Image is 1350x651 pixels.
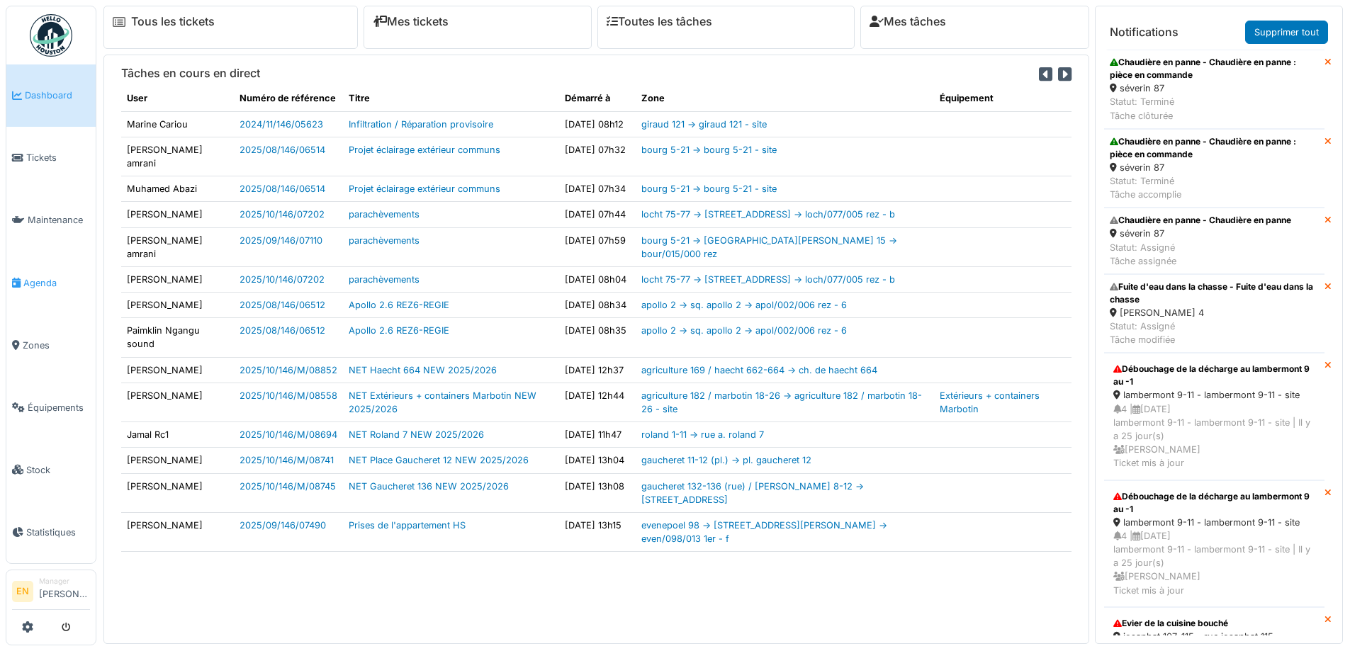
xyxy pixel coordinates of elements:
[349,455,529,465] a: NET Place Gaucheret 12 NEW 2025/2026
[121,383,234,421] td: [PERSON_NAME]
[1110,174,1319,201] div: Statut: Terminé Tâche accomplie
[559,422,636,448] td: [DATE] 11h47
[6,189,96,251] a: Maintenance
[121,357,234,383] td: [PERSON_NAME]
[349,274,420,285] a: parachèvements
[240,429,337,440] a: 2025/10/146/M/08694
[240,365,337,375] a: 2025/10/146/M/08852
[26,151,90,164] span: Tickets
[1110,214,1291,227] div: Chaudière en panne - Chaudière en panne
[934,86,1071,111] th: Équipement
[349,365,497,375] a: NET Haecht 664 NEW 2025/2026
[6,438,96,501] a: Stock
[121,422,234,448] td: Jamal Rc1
[373,15,449,28] a: Mes tickets
[343,86,559,111] th: Titre
[240,183,325,194] a: 2025/08/146/06514
[12,581,33,602] li: EN
[240,390,337,401] a: 2025/10/146/M/08558
[39,576,90,587] div: Manager
[1110,319,1319,346] div: Statut: Assigné Tâche modifiée
[1113,402,1315,470] div: 4 | [DATE] lambermont 9-11 - lambermont 9-11 - site | Il y a 25 jour(s) [PERSON_NAME] Ticket mis ...
[559,318,636,357] td: [DATE] 08h35
[940,390,1040,414] a: Extérieurs + containers Marbotin
[240,325,325,336] a: 2025/08/146/06512
[240,145,325,155] a: 2025/08/146/06514
[559,357,636,383] td: [DATE] 12h37
[25,89,90,102] span: Dashboard
[1113,490,1315,516] div: Débouchage de la décharge au lambermont 9 au -1
[349,209,420,220] a: parachèvements
[641,455,811,465] a: gaucheret 11-12 (pl.) -> pl. gaucheret 12
[121,111,234,137] td: Marine Cariou
[121,227,234,266] td: [PERSON_NAME] amrani
[240,209,325,220] a: 2025/10/146/07202
[121,202,234,227] td: [PERSON_NAME]
[1110,56,1319,81] div: Chaudière en panne - Chaudière en panne : pièce en commande
[607,15,712,28] a: Toutes les tâches
[240,119,323,130] a: 2024/11/146/05623
[641,325,847,336] a: apollo 2 -> sq. apollo 2 -> apol/002/006 rez - 6
[559,266,636,292] td: [DATE] 08h04
[121,266,234,292] td: [PERSON_NAME]
[1110,241,1291,268] div: Statut: Assigné Tâche assignée
[1110,281,1319,306] div: Fuite d'eau dans la chasse - Fuite d'eau dans la chasse
[559,473,636,512] td: [DATE] 13h08
[121,473,234,512] td: [PERSON_NAME]
[641,274,895,285] a: locht 75-77 -> [STREET_ADDRESS] -> loch/077/005 rez - b
[240,455,334,465] a: 2025/10/146/M/08741
[121,293,234,318] td: [PERSON_NAME]
[641,119,767,130] a: giraud 121 -> giraud 121 - site
[30,14,72,57] img: Badge_color-CXgf-gQk.svg
[559,86,636,111] th: Démarré à
[349,145,500,155] a: Projet éclairage extérieur communs
[559,293,636,318] td: [DATE] 08h34
[121,137,234,176] td: [PERSON_NAME] amrani
[349,325,449,336] a: Apollo 2.6 REZ6-REGIE
[349,520,466,531] a: Prises de l'appartement HS
[6,64,96,127] a: Dashboard
[1110,26,1179,39] h6: Notifications
[641,145,777,155] a: bourg 5-21 -> bourg 5-21 - site
[121,448,234,473] td: [PERSON_NAME]
[1110,161,1319,174] div: séverin 87
[641,481,864,505] a: gaucheret 132-136 (rue) / [PERSON_NAME] 8-12 -> [STREET_ADDRESS]
[131,15,215,28] a: Tous les tickets
[234,86,343,111] th: Numéro de référence
[349,183,500,194] a: Projet éclairage extérieur communs
[240,235,322,246] a: 2025/09/146/07110
[349,119,493,130] a: Infiltration / Réparation provisoire
[1110,95,1319,122] div: Statut: Terminé Tâche clôturée
[349,481,509,492] a: NET Gaucheret 136 NEW 2025/2026
[6,127,96,189] a: Tickets
[240,520,326,531] a: 2025/09/146/07490
[349,235,420,246] a: parachèvements
[121,67,260,80] h6: Tâches en cours en direct
[1110,306,1319,319] div: [PERSON_NAME] 4
[28,401,90,414] span: Équipements
[6,501,96,563] a: Statistiques
[559,383,636,421] td: [DATE] 12h44
[1113,617,1315,630] div: Evier de la cuisine bouché
[559,137,636,176] td: [DATE] 07h32
[349,429,484,440] a: NET Roland 7 NEW 2025/2026
[6,314,96,376] a: Zones
[23,276,90,290] span: Agenda
[1104,274,1324,353] a: Fuite d'eau dans la chasse - Fuite d'eau dans la chasse [PERSON_NAME] 4 Statut: AssignéTâche modi...
[1110,81,1319,95] div: séverin 87
[559,512,636,551] td: [DATE] 13h15
[6,251,96,314] a: Agenda
[1104,353,1324,480] a: Débouchage de la décharge au lambermont 9 au -1 lambermont 9-11 - lambermont 9-11 - site 4 |[DATE...
[240,300,325,310] a: 2025/08/146/06512
[121,318,234,357] td: Paimklin Ngangu sound
[127,93,147,103] span: translation missing: fr.shared.user
[6,376,96,438] a: Équipements
[641,520,887,544] a: evenepoel 98 -> [STREET_ADDRESS][PERSON_NAME] -> even/098/013 1er - f
[1110,227,1291,240] div: séverin 87
[636,86,934,111] th: Zone
[121,176,234,202] td: Muhamed Abazi
[870,15,946,28] a: Mes tâches
[1104,50,1324,129] a: Chaudière en panne - Chaudière en panne : pièce en commande séverin 87 Statut: TerminéTâche clôturée
[349,300,449,310] a: Apollo 2.6 REZ6-REGIE
[559,227,636,266] td: [DATE] 07h59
